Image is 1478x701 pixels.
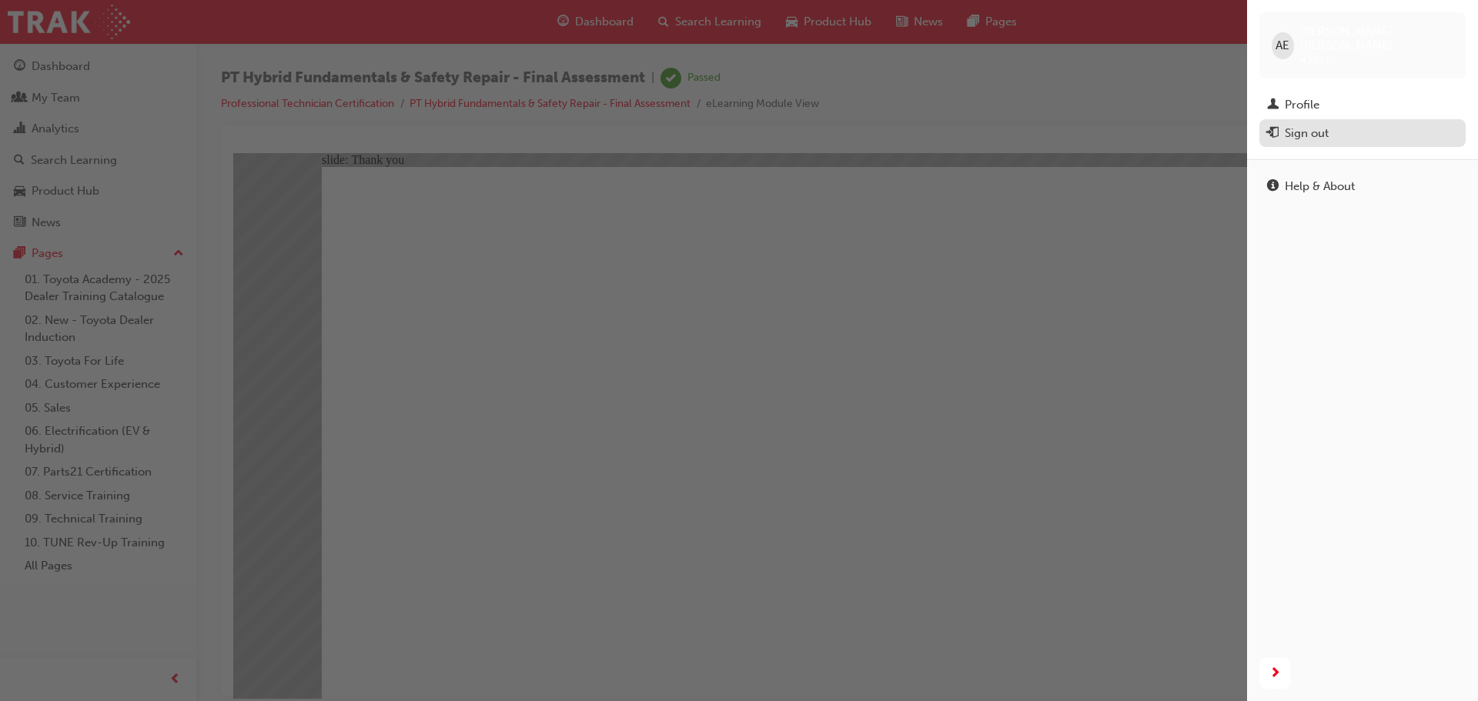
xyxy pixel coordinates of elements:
[1259,119,1466,148] button: Sign out
[1300,53,1336,66] span: 436910
[1285,125,1329,142] div: Sign out
[1259,91,1466,119] a: Profile
[1285,96,1319,114] div: Profile
[1269,664,1281,683] span: next-icon
[1267,180,1279,194] span: info-icon
[1267,98,1279,112] span: man-icon
[1276,37,1289,55] span: AE
[1259,172,1466,201] a: Help & About
[1267,127,1279,141] span: exit-icon
[1300,25,1453,52] span: [PERSON_NAME] [PERSON_NAME]
[1285,178,1355,195] div: Help & About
